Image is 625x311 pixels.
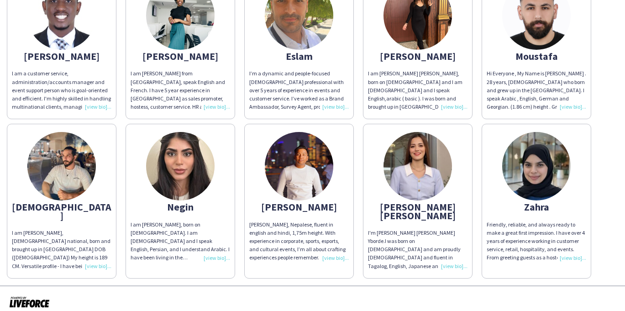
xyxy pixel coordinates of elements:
div: Zahra [487,203,586,211]
div: l am a customer service, administration/accounts manager and event support person who is goal-ori... [12,69,111,111]
div: [PERSON_NAME] [131,52,230,60]
div: [DEMOGRAPHIC_DATA] [12,203,111,219]
div: I’m a dynamic and people-focused [DEMOGRAPHIC_DATA] professional with over 5 years of experience ... [249,69,349,111]
div: [PERSON_NAME] [12,52,111,60]
div: I am [PERSON_NAME], born on [DEMOGRAPHIC_DATA]. I am [DEMOGRAPHIC_DATA] and I speak English, Pers... [131,221,230,262]
div: [PERSON_NAME] [249,203,349,211]
div: Eslam [249,52,349,60]
div: Friendly, reliable, and always ready to make a great first impression. I have over 4 years of exp... [487,221,586,262]
div: Negin [131,203,230,211]
img: thumb-673c703368be4.jpeg [146,132,215,200]
div: [PERSON_NAME], Nepalese, fluent in english and hindi, 1,75m height. With experience in corporate,... [249,221,349,262]
img: thumb-67fdf9db165fc.jpeg [383,132,452,200]
div: I'm [PERSON_NAME] [PERSON_NAME] Yborde.I was born on [DEMOGRAPHIC_DATA] and am proudly [DEMOGRAPH... [368,229,467,270]
div: [PERSON_NAME] [368,52,467,60]
img: thumb-678fa68d41af0.jpg [265,132,333,200]
div: Hi Everyone , My Name is [PERSON_NAME] . 28 years, [DEMOGRAPHIC_DATA] who born and grew up in the... [487,69,586,111]
div: [PERSON_NAME] [PERSON_NAME] [368,203,467,219]
div: I am [PERSON_NAME], [DEMOGRAPHIC_DATA] national, born and brought up in [GEOGRAPHIC_DATA] DOB ([D... [12,229,111,270]
div: Moustafa [487,52,586,60]
div: I am [PERSON_NAME] from [GEOGRAPHIC_DATA], speak English and French. I have 5 year experience in ... [131,69,230,111]
div: I am [PERSON_NAME] [PERSON_NAME], born on [DEMOGRAPHIC_DATA] and I am [DEMOGRAPHIC_DATA] and I sp... [368,69,467,111]
img: thumb-6899d79a3d3d5.jpeg [27,132,96,200]
img: thumb-688b6ce2418de.jpeg [502,132,571,200]
img: Powered by Liveforce [9,295,50,308]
